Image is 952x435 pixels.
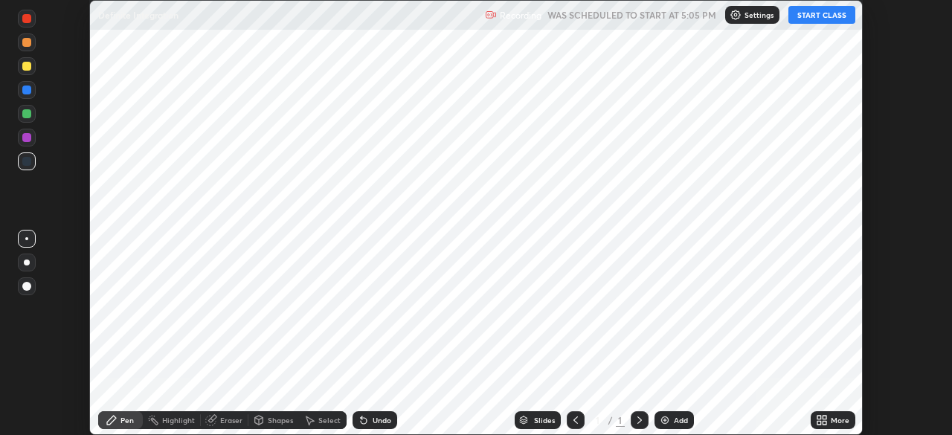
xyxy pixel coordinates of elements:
div: 1 [616,413,625,427]
div: Pen [120,416,134,424]
div: / [608,416,613,425]
div: Slides [534,416,555,424]
img: recording.375f2c34.svg [485,9,497,21]
p: Settings [744,11,773,19]
p: Recording [500,10,541,21]
div: Undo [373,416,391,424]
div: Add [674,416,688,424]
div: Shapes [268,416,293,424]
div: More [831,416,849,424]
p: Definite Integration [98,9,178,21]
img: add-slide-button [659,414,671,426]
img: class-settings-icons [730,9,742,21]
div: Highlight [162,416,195,424]
div: Select [318,416,341,424]
button: START CLASS [788,6,855,24]
div: 1 [591,416,605,425]
h5: WAS SCHEDULED TO START AT 5:05 PM [547,8,716,22]
div: Eraser [220,416,242,424]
